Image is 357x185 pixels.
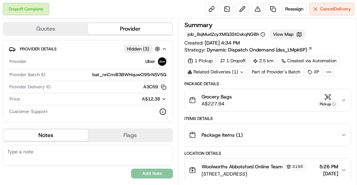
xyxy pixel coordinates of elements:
[185,124,351,146] button: Package Items (1)
[278,56,340,66] a: Created via Automation
[88,130,172,141] button: Flags
[320,6,351,12] span: Cancel Delivery
[184,46,312,53] div: Strategy:
[202,100,232,107] span: A$227.94
[124,45,162,53] button: Hidden (3)
[292,164,303,169] span: 3195
[185,159,351,182] button: Woolworths Abbotsford Online Team3195[STREET_ADDRESS]5:26 PM[DATE]
[317,94,338,107] button: Pickup
[3,130,88,141] button: Notes
[184,39,240,46] span: Created:
[184,67,247,77] div: Related Deliveries (1)
[205,40,240,46] span: [DATE] 4:34 PM
[9,96,20,102] span: Price
[188,31,265,38] button: job_BqMudZcyXMQ3StDxkqNGBh
[202,163,283,170] span: Woolworths Abbotsford Online Team
[250,56,277,66] div: 2.5 km
[207,46,307,53] span: Dynamic Dispatch Ondemand (dss_LMpk6P)
[319,163,338,170] span: 5:26 PM
[20,46,56,52] span: Provider Details
[145,58,155,65] span: Uber
[309,3,354,15] button: CancelDelivery
[184,81,351,87] div: Package Details
[319,170,338,177] span: [DATE]
[217,56,249,66] div: 1 Dropoff
[9,72,45,78] span: Provider Batch ID
[9,108,48,115] span: Customer Support
[285,6,303,12] span: Reassign
[142,96,160,102] span: A$12.38
[202,131,243,138] span: Package Items ( 1 )
[202,93,232,100] span: Grocery Bags
[282,3,306,15] button: Reassign
[305,67,322,77] div: XP
[9,58,26,65] span: Provider
[202,170,306,177] span: [STREET_ADDRESS]
[270,30,305,39] button: View Map
[143,84,166,90] button: A3C69
[207,46,312,53] a: Dynamic Dispatch Ondemand (dss_LMpk6P)
[9,43,167,55] button: Provider DetailsHidden (3)
[3,23,88,34] button: Quotes
[88,23,172,34] button: Provider
[158,57,166,66] img: uber-new-logo.jpeg
[9,84,51,90] span: Provider Delivery ID
[127,46,149,52] span: Hidden ( 3 )
[184,56,216,66] div: 1 Pickup
[184,116,351,121] div: Items Details
[92,72,166,78] span: bat_nnCmiB3BWHquwO95rNSV5Q
[184,151,351,156] div: Location Details
[185,89,351,111] button: Grocery BagsA$227.94Pickup
[317,101,338,107] div: Pickup
[105,96,166,102] button: A$12.38
[184,22,213,28] h3: Summary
